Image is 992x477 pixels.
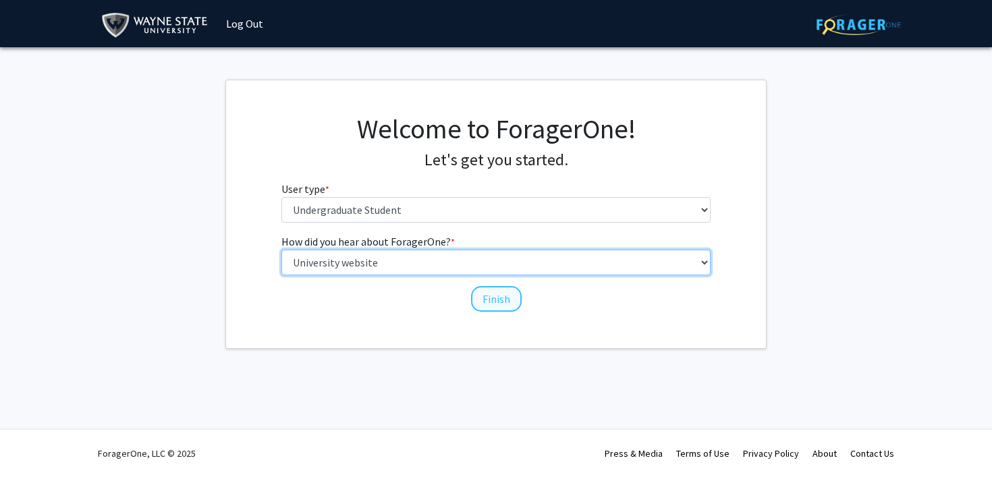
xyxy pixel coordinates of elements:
[850,447,894,459] a: Contact Us
[605,447,663,459] a: Press & Media
[281,113,711,145] h1: Welcome to ForagerOne!
[281,150,711,170] h4: Let's get you started.
[743,447,799,459] a: Privacy Policy
[812,447,837,459] a: About
[10,416,57,467] iframe: Chat
[281,181,329,197] label: User type
[101,10,214,40] img: Wayne State University Logo
[676,447,729,459] a: Terms of Use
[281,233,455,250] label: How did you hear about ForagerOne?
[98,430,196,477] div: ForagerOne, LLC © 2025
[471,286,522,312] button: Finish
[817,14,901,35] img: ForagerOne Logo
